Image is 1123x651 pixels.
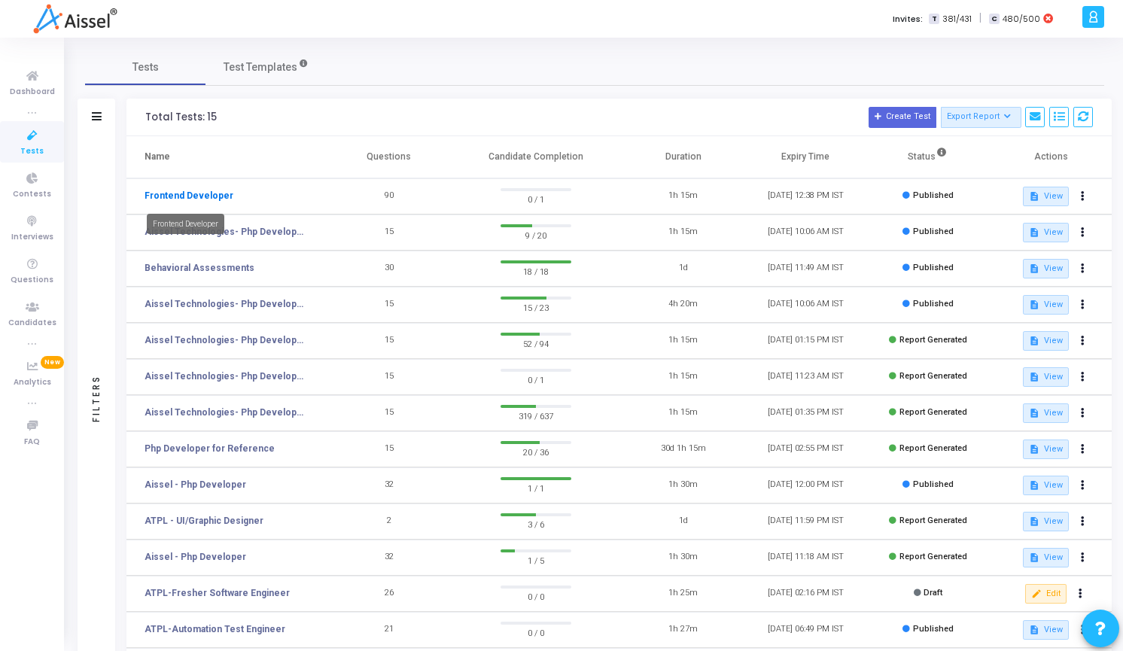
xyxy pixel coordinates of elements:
span: Analytics [14,376,51,389]
button: View [1023,223,1069,242]
td: 32 [327,540,450,576]
th: Expiry Time [744,136,867,178]
span: Published [913,263,954,272]
span: 18 / 18 [501,263,571,278]
span: 15 / 23 [501,300,571,315]
span: 1 / 1 [501,480,571,495]
div: Filters [90,315,103,481]
td: 15 [327,323,450,359]
mat-icon: description [1029,336,1039,346]
mat-icon: description [1029,300,1039,310]
a: Aissel Technologies- Php Developer- [145,406,304,419]
span: 0 / 1 [501,191,571,206]
span: 1 / 5 [501,552,571,567]
span: Interviews [11,231,53,244]
span: T [929,14,939,25]
button: View [1023,259,1069,278]
td: 1h 30m [622,467,744,503]
a: Aissel - Php Developer [145,478,246,491]
span: 0 / 1 [501,372,571,387]
td: [DATE] 11:59 PM IST [744,503,867,540]
td: 1d [622,503,744,540]
td: [DATE] 12:00 PM IST [744,467,867,503]
button: View [1023,548,1069,567]
td: [DATE] 11:18 AM IST [744,540,867,576]
span: Published [913,299,954,309]
span: 381/431 [942,13,972,26]
a: Aissel - Php Developer [145,550,246,564]
td: 1h 30m [622,540,744,576]
th: Status [867,136,990,178]
td: 30d 1h 15m [622,431,744,467]
mat-icon: description [1029,408,1039,418]
span: Report Generated [899,552,967,561]
span: Report Generated [899,335,967,345]
a: ATPL-Fresher Software Engineer [145,586,290,600]
td: 21 [327,612,450,648]
td: 1h 15m [622,214,744,251]
td: 1h 25m [622,576,744,612]
mat-icon: description [1029,516,1039,527]
div: Total Tests: 15 [145,111,217,123]
span: New [41,356,64,369]
th: Actions [989,136,1112,178]
a: Frontend Developer [145,189,233,202]
td: [DATE] 01:35 PM IST [744,395,867,431]
td: 1h 15m [622,395,744,431]
button: View [1023,440,1069,459]
span: Tests [132,59,159,75]
td: 1h 27m [622,612,744,648]
td: 1h 15m [622,359,744,395]
span: 480/500 [1003,13,1040,26]
th: Candidate Completion [450,136,622,178]
td: 1h 15m [622,178,744,214]
span: Dashboard [10,86,55,99]
td: 30 [327,251,450,287]
mat-icon: description [1029,625,1039,635]
td: 1h 15m [622,323,744,359]
span: C [989,14,999,25]
img: logo [33,4,117,34]
th: Questions [327,136,450,178]
span: Questions [11,274,53,287]
td: 90 [327,178,450,214]
span: Published [913,479,954,489]
a: ATPL-Automation Test Engineer [145,622,285,636]
button: Edit [1025,584,1067,604]
span: Report Generated [899,407,967,417]
span: Report Generated [899,516,967,525]
span: Tests [20,145,44,158]
td: [DATE] 02:55 PM IST [744,431,867,467]
mat-icon: edit [1031,589,1042,599]
span: | [979,11,981,26]
a: Aissel Technologies- Php Developer- [145,297,304,311]
a: Aissel Technologies- Php Developer- [145,370,304,383]
span: FAQ [24,436,40,449]
mat-icon: description [1029,263,1039,274]
mat-icon: description [1029,444,1039,455]
td: 15 [327,214,450,251]
td: 1d [622,251,744,287]
td: [DATE] 11:49 AM IST [744,251,867,287]
td: [DATE] 01:15 PM IST [744,323,867,359]
mat-icon: description [1029,191,1039,202]
button: Create Test [869,107,936,128]
a: Aissel Technologies- Php Developer- [145,333,304,347]
button: View [1023,476,1069,495]
div: Frontend Developer [147,214,224,234]
button: View [1023,620,1069,640]
button: View [1023,331,1069,351]
td: [DATE] 06:49 PM IST [744,612,867,648]
td: 2 [327,503,450,540]
mat-icon: description [1029,372,1039,382]
span: 9 / 20 [501,227,571,242]
td: 26 [327,576,450,612]
span: Draft [924,588,942,598]
span: Test Templates [224,59,297,75]
td: [DATE] 11:23 AM IST [744,359,867,395]
button: View [1023,512,1069,531]
span: Published [913,190,954,200]
button: View [1023,403,1069,423]
mat-icon: description [1029,480,1039,491]
th: Name [126,136,327,178]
